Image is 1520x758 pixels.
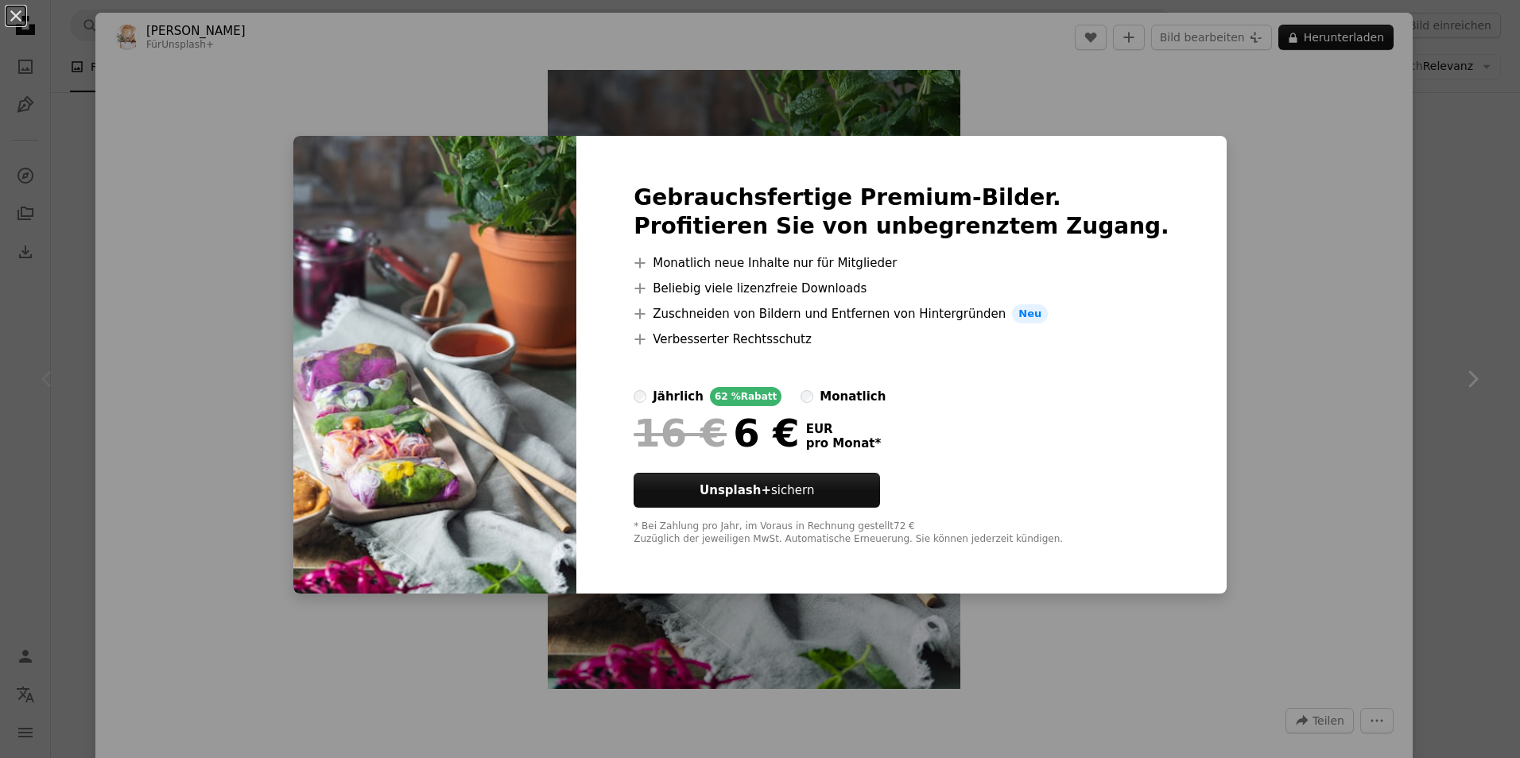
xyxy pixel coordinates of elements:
li: Verbesserter Rechtsschutz [634,330,1169,349]
li: Beliebig viele lizenzfreie Downloads [634,279,1169,298]
div: 6 € [634,412,799,454]
strong: Unsplash+ [700,483,771,497]
span: pro Monat * [806,436,882,451]
div: jährlich [653,387,704,406]
span: Neu [1012,304,1048,323]
img: premium_photo-1663850684983-992c4f946171 [293,136,576,594]
li: Zuschneiden von Bildern und Entfernen von Hintergründen [634,304,1169,323]
span: EUR [806,422,882,436]
button: Unsplash+sichern [634,473,880,508]
input: monatlich [801,390,813,403]
div: monatlich [820,387,886,406]
span: 16 € [634,412,727,454]
li: Monatlich neue Inhalte nur für Mitglieder [634,253,1169,273]
input: jährlich62 %Rabatt [634,390,646,403]
h2: Gebrauchsfertige Premium-Bilder. Profitieren Sie von unbegrenztem Zugang. [634,184,1169,241]
div: * Bei Zahlung pro Jahr, im Voraus in Rechnung gestellt 72 € Zuzüglich der jeweiligen MwSt. Automa... [634,520,1169,546]
div: 62 % Rabatt [710,387,781,406]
